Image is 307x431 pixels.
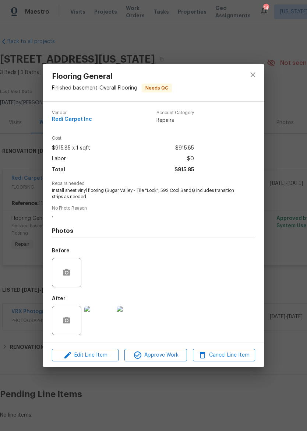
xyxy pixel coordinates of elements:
span: Repairs needed [52,181,255,186]
span: Finished basement - Overall Flooring [52,85,137,91]
button: Cancel Line Item [193,349,255,362]
button: Edit Line Item [52,349,119,362]
span: Edit Line Item [54,351,116,360]
span: Labor [52,154,66,164]
span: $915.85 [174,165,194,175]
span: Repairs [156,117,194,124]
span: $0 [187,154,194,164]
span: Total [52,165,65,175]
h4: Photos [52,227,255,235]
span: Account Category [156,111,194,115]
h5: After [52,296,66,301]
span: Vendor [52,111,92,115]
span: Install sheet vinyl flooring (Sugar Valley - Tile "Look", 592 Cool Sands) includes transition str... [52,188,235,200]
div: 14 [263,4,268,12]
span: Needs QC [142,84,171,92]
span: . [52,212,235,218]
span: Redi Carpet Inc [52,117,92,122]
span: Cancel Line Item [195,351,253,360]
button: close [244,66,262,84]
span: Cost [52,136,194,141]
span: $915.85 [175,143,194,154]
span: Flooring General [52,73,172,81]
span: $915.85 x 1 sqft [52,143,90,154]
span: No Photo Reason [52,206,255,211]
span: Approve Work [127,351,184,360]
button: Approve Work [124,349,187,362]
h5: Before [52,248,70,253]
